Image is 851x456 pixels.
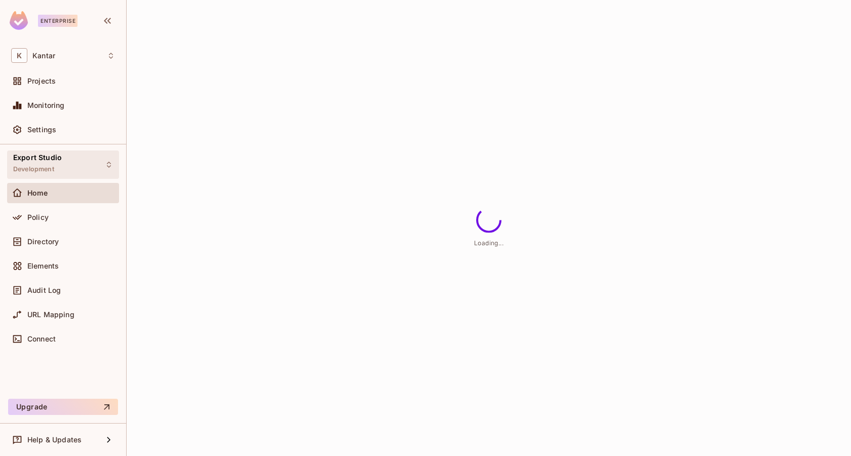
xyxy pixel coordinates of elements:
[11,48,27,63] span: K
[27,101,65,109] span: Monitoring
[474,239,504,247] span: Loading...
[27,335,56,343] span: Connect
[27,213,49,221] span: Policy
[27,189,48,197] span: Home
[32,52,55,60] span: Workspace: Kantar
[27,436,82,444] span: Help & Updates
[27,238,59,246] span: Directory
[27,311,74,319] span: URL Mapping
[38,15,78,27] div: Enterprise
[8,399,118,415] button: Upgrade
[13,154,62,162] span: Export Studio
[10,11,28,30] img: SReyMgAAAABJRU5ErkJggg==
[13,165,54,173] span: Development
[27,126,56,134] span: Settings
[27,286,61,294] span: Audit Log
[27,262,59,270] span: Elements
[27,77,56,85] span: Projects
